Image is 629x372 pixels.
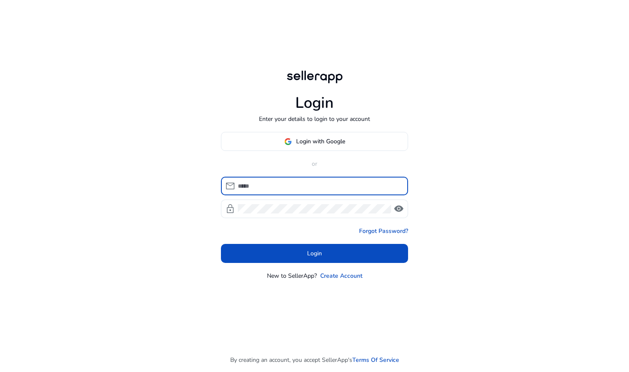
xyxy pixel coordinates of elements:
h1: Login [295,94,334,112]
img: google-logo.svg [284,138,292,145]
span: lock [225,204,235,214]
p: Enter your details to login to your account [259,115,370,123]
button: Login [221,244,408,263]
button: Login with Google [221,132,408,151]
span: Login [307,249,322,258]
a: Terms Of Service [352,356,399,364]
a: Forgot Password? [359,227,408,235]
p: or [221,159,408,168]
span: mail [225,181,235,191]
p: New to SellerApp? [267,271,317,280]
span: visibility [394,204,404,214]
span: Login with Google [296,137,345,146]
a: Create Account [320,271,362,280]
